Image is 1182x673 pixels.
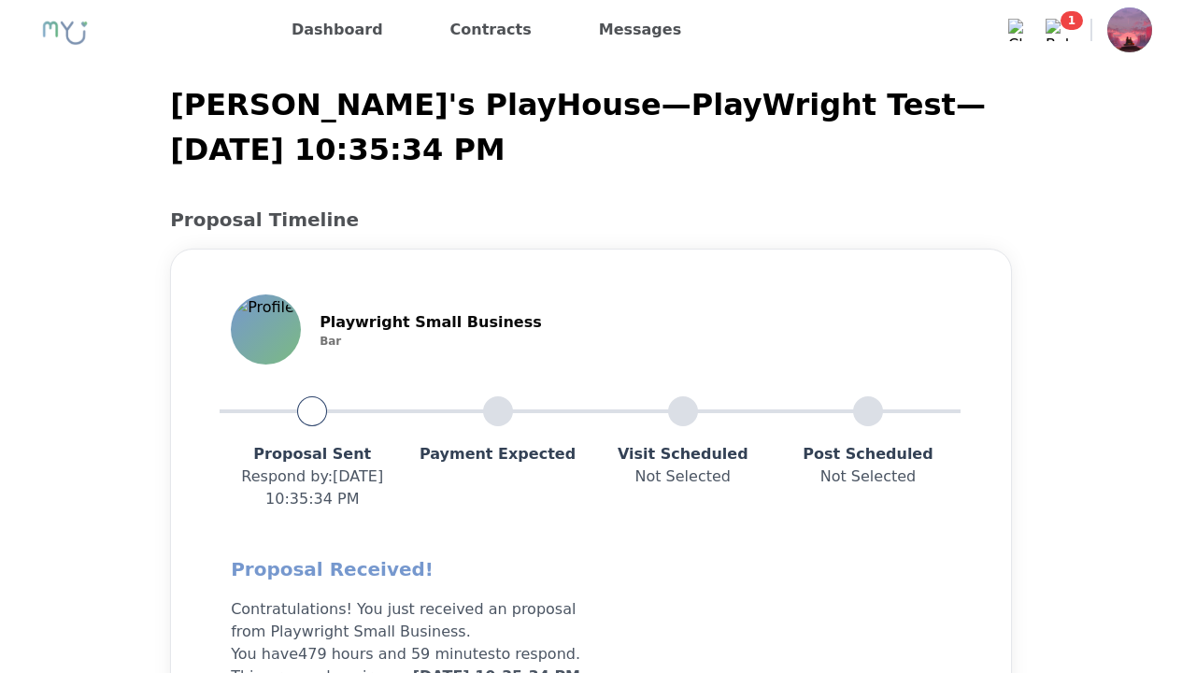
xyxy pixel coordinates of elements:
span: 1 [1061,11,1083,30]
p: Respond by : [DATE] 10:35:34 PM [220,465,405,510]
img: Profile [1107,7,1152,52]
h2: Proposal Received! [231,555,583,583]
a: Dashboard [284,15,391,45]
h2: Proposal Timeline [170,206,1012,234]
img: Chat [1008,19,1031,41]
p: Playwright Small Business [320,311,542,334]
img: Bell [1046,19,1068,41]
p: Payment Expected [405,443,590,465]
a: Messages [591,15,689,45]
img: Profile [233,296,299,363]
p: Bar [320,334,542,349]
p: [PERSON_NAME]'s PlayHouse — PlayWright Test — [DATE] 10:35:34 PM [170,82,1012,172]
a: Contracts [443,15,539,45]
p: Contratulations! You just received an proposal from Playwright Small Business. [231,598,583,643]
p: Not Selected [591,465,776,488]
p: Proposal Sent [220,443,405,465]
p: Not Selected [776,465,961,488]
p: Visit Scheduled [591,443,776,465]
p: Post Scheduled [776,443,961,465]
